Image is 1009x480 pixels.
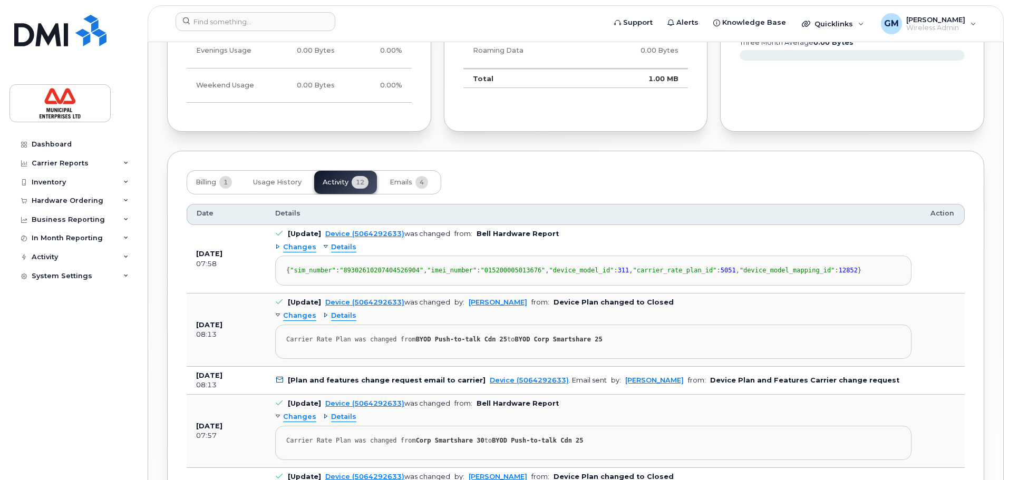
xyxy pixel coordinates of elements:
[187,68,412,103] tr: Friday from 6:00pm to Monday 8:00am
[676,17,698,28] span: Alerts
[813,38,853,46] tspan: 0.00 Bytes
[288,298,321,306] b: [Update]
[187,68,269,103] td: Weekend Usage
[325,298,450,306] div: was changed
[286,336,900,344] div: Carrier Rate Plan was changed from to
[490,376,607,384] div: . Email sent
[283,412,316,422] span: Changes
[331,242,356,252] span: Details
[706,12,793,33] a: Knowledge Base
[463,34,589,68] td: Roaming Data
[531,298,549,306] span: from:
[286,267,900,275] div: { : , : , : , : , : }
[390,178,412,187] span: Emails
[325,298,404,306] a: Device (5064292633)
[722,17,786,28] span: Knowledge Base
[269,68,344,103] td: 0.00 Bytes
[739,38,853,46] text: three month average
[874,13,984,34] div: Gillian MacNeill
[906,24,965,32] span: Wireless Admin
[554,298,674,306] b: Device Plan changed to Closed
[416,336,507,343] strong: BYOD Push-to-talk Cdn 25
[196,250,222,258] b: [DATE]
[187,34,269,68] td: Evenings Usage
[427,267,477,274] span: "imei_number"
[286,437,900,445] div: Carrier Rate Plan was changed from to
[549,267,614,274] span: "device_model_id"
[469,298,527,306] a: [PERSON_NAME]
[481,267,546,274] span: "015200005013676"
[618,267,629,274] span: 311
[288,399,321,407] b: [Update]
[269,34,344,68] td: 0.00 Bytes
[625,376,684,384] a: [PERSON_NAME]
[339,267,423,274] span: "89302610207404526904"
[288,230,321,238] b: [Update]
[589,68,688,89] td: 1.00 MB
[477,230,559,238] b: Bell Hardware Report
[633,267,717,274] span: "carrier_rate_plan_id"
[196,422,222,430] b: [DATE]
[331,412,356,422] span: Details
[740,267,835,274] span: "device_model_mapping_id"
[196,259,256,269] div: 07:58
[623,17,653,28] span: Support
[794,13,871,34] div: Quicklinks
[196,321,222,329] b: [DATE]
[325,399,404,407] a: Device (5064292633)
[196,431,256,440] div: 07:57
[283,242,316,252] span: Changes
[197,209,214,218] span: Date
[290,267,336,274] span: "sim_number"
[196,330,256,339] div: 08:13
[490,376,569,384] a: Device (5064292633)
[688,376,706,384] span: from:
[660,12,706,33] a: Alerts
[710,376,899,384] b: Device Plan and Features Carrier change request
[219,176,232,189] span: 1
[477,399,559,407] b: Bell Hardware Report
[325,399,450,407] div: was changed
[344,68,412,103] td: 0.00%
[814,19,853,28] span: Quicklinks
[331,311,356,321] span: Details
[176,12,335,31] input: Find something...
[721,267,736,274] span: 5051
[611,376,621,384] span: by:
[283,311,316,321] span: Changes
[325,230,404,238] a: Device (5064292633)
[515,336,602,343] strong: BYOD Corp Smartshare 25
[288,376,486,384] b: [Plan and features change request email to carrier]
[253,178,302,187] span: Usage History
[906,15,965,24] span: [PERSON_NAME]
[454,230,472,238] span: from:
[607,12,660,33] a: Support
[454,399,472,407] span: from:
[921,204,965,225] th: Action
[589,34,688,68] td: 0.00 Bytes
[344,34,412,68] td: 0.00%
[463,68,589,89] td: Total
[196,178,216,187] span: Billing
[492,437,583,444] strong: BYOD Push-to-talk Cdn 25
[325,230,450,238] div: was changed
[415,176,428,189] span: 4
[196,371,222,379] b: [DATE]
[416,437,484,444] strong: Corp Smartshare 30
[884,17,899,30] span: GM
[187,34,412,68] tr: Weekdays from 6:00pm to 8:00am
[196,380,256,390] div: 08:13
[275,209,300,218] span: Details
[839,267,858,274] span: 12852
[454,298,464,306] span: by:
